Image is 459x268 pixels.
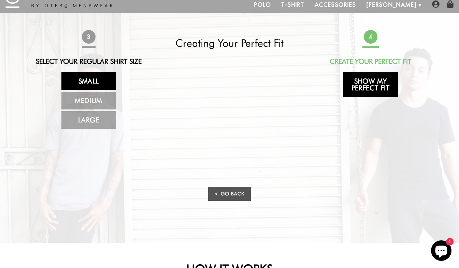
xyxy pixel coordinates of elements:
a: < Go Back [208,187,250,201]
h2: Select Your Regular Shirt Size [28,57,149,65]
span: 4 [363,30,377,44]
h2: Create Your Perfect Fit [310,57,431,65]
a: Medium [61,92,116,109]
img: shopping-bag-icon.png [446,0,454,8]
a: Show My Perfect Fit [343,72,398,97]
span: 3 [82,30,95,44]
h2: Creating Your Perfect Fit [169,37,290,49]
a: Small [61,72,116,90]
inbox-online-store-chat: Shopify online store chat [429,240,454,263]
img: user-account-icon.png [432,0,440,8]
a: Large [61,111,116,129]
